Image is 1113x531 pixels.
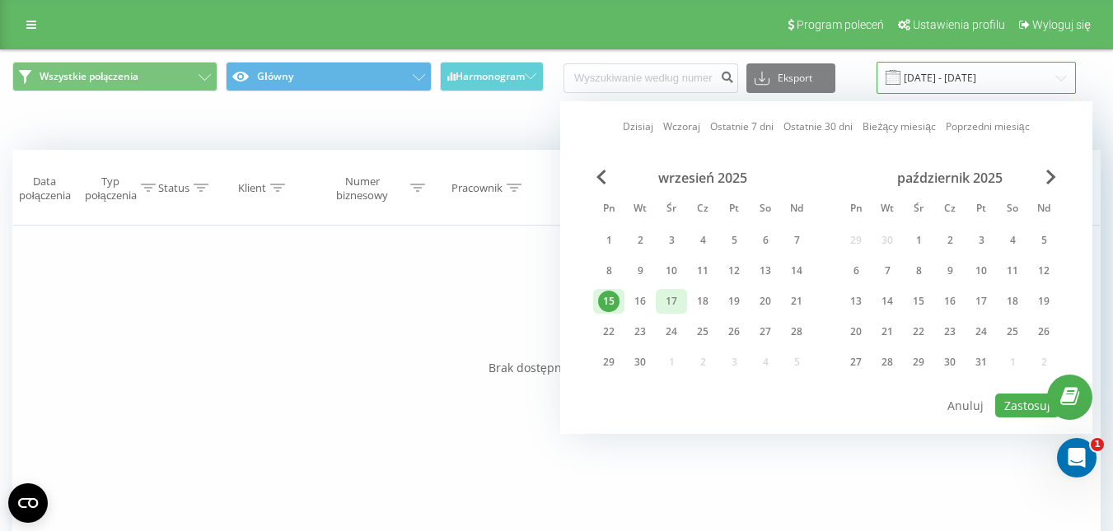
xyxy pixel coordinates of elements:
[319,175,406,203] div: Numer biznesowy
[845,291,867,312] div: 13
[656,289,687,314] div: śr 17 wrz 2025
[903,319,934,344] div: śr 22 paź 2025
[746,63,835,93] button: Eksport
[939,260,961,282] div: 9
[903,259,934,283] div: śr 8 paź 2025
[1091,438,1104,451] span: 1
[661,260,682,282] div: 10
[623,119,653,134] a: Dzisiaj
[872,319,903,344] div: wt 21 paź 2025
[710,119,774,134] a: Ostatnie 7 dni
[598,291,620,312] div: 15
[85,175,137,203] div: Typ połączenia
[659,198,684,222] abbr: środa
[690,198,715,222] abbr: czwartek
[687,289,718,314] div: czw 18 wrz 2025
[1033,230,1055,251] div: 5
[1002,230,1023,251] div: 4
[1002,321,1023,342] div: 25
[687,228,718,253] div: czw 4 wrz 2025
[781,259,812,283] div: ndz 14 wrz 2025
[692,321,713,342] div: 25
[451,181,503,195] div: Pracownik
[723,291,745,312] div: 19
[656,259,687,283] div: śr 10 wrz 2025
[1028,228,1059,253] div: ndz 5 paź 2025
[966,289,997,314] div: pt 17 paź 2025
[687,259,718,283] div: czw 11 wrz 2025
[692,260,713,282] div: 11
[1028,289,1059,314] div: ndz 19 paź 2025
[969,198,994,222] abbr: piątek
[934,319,966,344] div: czw 23 paź 2025
[845,321,867,342] div: 20
[1000,198,1025,222] abbr: sobota
[908,291,929,312] div: 15
[718,259,750,283] div: pt 12 wrz 2025
[946,119,1030,134] a: Poprzedni miesiąc
[1046,170,1056,184] span: Next Month
[997,259,1028,283] div: sob 11 paź 2025
[845,260,867,282] div: 6
[997,289,1028,314] div: sob 18 paź 2025
[939,321,961,342] div: 23
[934,350,966,375] div: czw 30 paź 2025
[598,260,620,282] div: 8
[238,181,266,195] div: Klient
[840,259,872,283] div: pon 6 paź 2025
[722,198,746,222] abbr: piątek
[872,289,903,314] div: wt 14 paź 2025
[596,170,606,184] span: Previous Month
[1031,198,1056,222] abbr: niedziela
[687,319,718,344] div: czw 25 wrz 2025
[970,291,992,312] div: 17
[781,319,812,344] div: ndz 28 wrz 2025
[718,228,750,253] div: pt 5 wrz 2025
[840,350,872,375] div: pon 27 paź 2025
[598,321,620,342] div: 22
[938,198,962,222] abbr: czwartek
[692,291,713,312] div: 18
[598,230,620,251] div: 1
[226,62,431,91] button: Główny
[863,119,935,134] a: Bieżący miesiąc
[875,198,900,222] abbr: wtorek
[753,198,778,222] abbr: sobota
[786,260,807,282] div: 14
[797,18,884,31] span: Program poleceń
[908,230,929,251] div: 1
[877,260,898,282] div: 7
[966,319,997,344] div: pt 24 paź 2025
[158,181,189,195] div: Status
[1028,319,1059,344] div: ndz 26 paź 2025
[8,483,48,523] button: Open CMP widget
[750,228,781,253] div: sob 6 wrz 2025
[1028,259,1059,283] div: ndz 12 paź 2025
[598,352,620,373] div: 29
[723,321,745,342] div: 26
[624,259,656,283] div: wt 9 wrz 2025
[755,230,776,251] div: 6
[624,228,656,253] div: wt 2 wrz 2025
[629,230,651,251] div: 2
[1033,321,1055,342] div: 26
[781,228,812,253] div: ndz 7 wrz 2025
[624,350,656,375] div: wt 30 wrz 2025
[997,319,1028,344] div: sob 25 paź 2025
[593,170,812,186] div: wrzesień 2025
[903,228,934,253] div: śr 1 paź 2025
[966,350,997,375] div: pt 31 paź 2025
[939,352,961,373] div: 30
[908,260,929,282] div: 8
[629,352,651,373] div: 30
[661,321,682,342] div: 24
[908,321,929,342] div: 22
[938,394,993,417] button: Anuluj
[840,289,872,314] div: pon 13 paź 2025
[596,198,621,222] abbr: poniedziałek
[1002,260,1023,282] div: 11
[934,228,966,253] div: czw 2 paź 2025
[872,259,903,283] div: wt 7 paź 2025
[908,352,929,373] div: 29
[750,319,781,344] div: sob 27 wrz 2025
